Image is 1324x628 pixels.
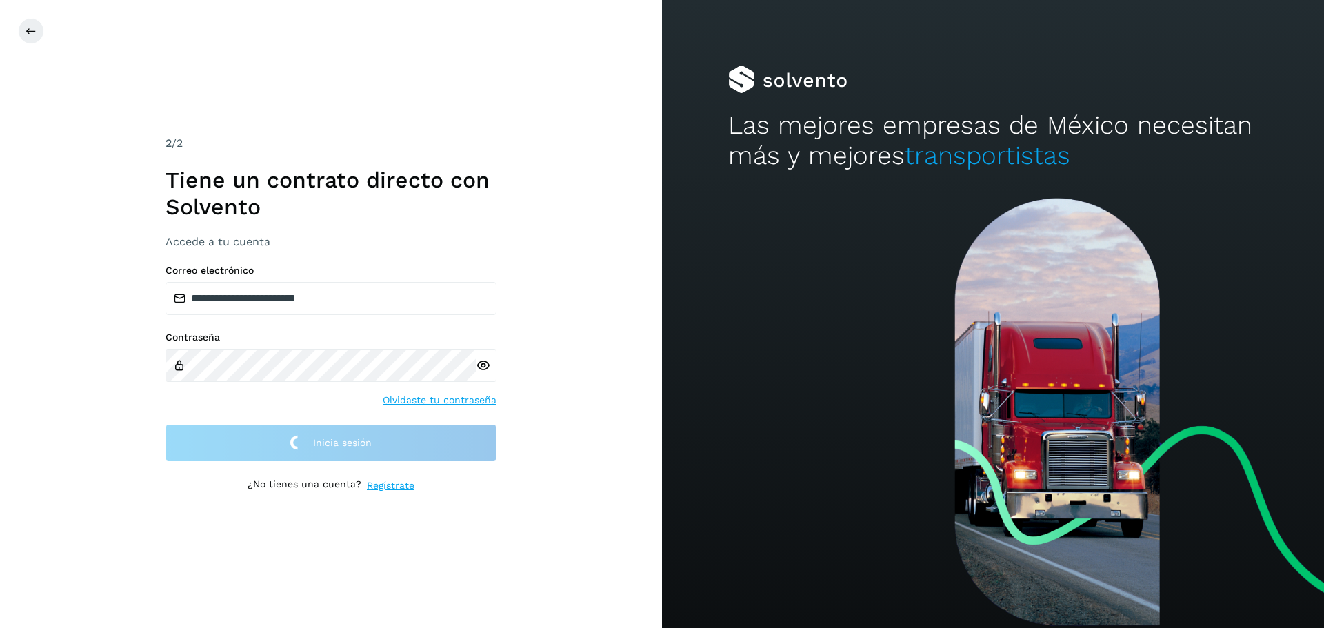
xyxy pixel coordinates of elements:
p: ¿No tienes una cuenta? [248,478,361,493]
h3: Accede a tu cuenta [165,235,496,248]
a: Regístrate [367,478,414,493]
button: Inicia sesión [165,424,496,462]
span: transportistas [905,141,1070,170]
div: /2 [165,135,496,152]
h1: Tiene un contrato directo con Solvento [165,167,496,220]
label: Correo electrónico [165,265,496,276]
label: Contraseña [165,332,496,343]
a: Olvidaste tu contraseña [383,393,496,407]
h2: Las mejores empresas de México necesitan más y mejores [728,110,1258,172]
span: Inicia sesión [313,438,372,447]
span: 2 [165,136,172,150]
